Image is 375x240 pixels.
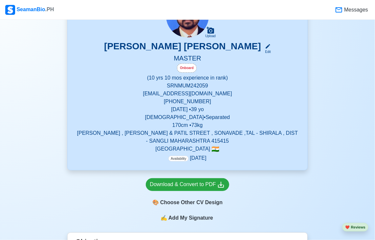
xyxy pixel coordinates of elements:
[76,98,299,106] p: [PHONE_NUMBER]
[152,199,159,206] span: paint
[76,121,299,129] p: 170 cm • 73 kg
[146,196,230,209] div: Choose Other CV Design
[76,145,299,153] p: [GEOGRAPHIC_DATA]
[343,6,368,14] span: Messages
[161,214,167,222] span: sign
[5,5,15,15] img: Logo
[5,5,54,15] div: SeamanBio
[177,63,197,73] div: Onboard
[76,106,299,113] p: [DATE] • 39 yo
[168,154,206,162] p: [DATE]
[104,41,261,54] h3: [PERSON_NAME] [PERSON_NAME]
[76,54,299,63] h5: MASTER
[76,90,299,98] p: [EMAIL_ADDRESS][DOMAIN_NAME]
[76,82,299,90] p: SRN MUM242059
[205,34,216,38] div: Upload
[262,49,271,54] div: Edit
[76,74,299,82] p: (10 yrs 10 mos experience in rank)
[342,223,368,232] button: heartReviews
[167,214,214,222] span: Add My Signature
[76,113,299,121] p: [DEMOGRAPHIC_DATA] • Separated
[345,225,350,229] span: heart
[211,146,219,152] span: 🇮🇳
[168,156,188,161] span: Availability
[150,180,225,189] div: Download & Convert to PDF
[76,129,299,145] p: [PERSON_NAME] , [PERSON_NAME] & PATIL STREET , SONAVADE ,TAL - SHIRALA , DIST - SANGLI MAHARASHTR...
[45,7,54,12] span: .PH
[146,178,230,191] a: Download & Convert to PDF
